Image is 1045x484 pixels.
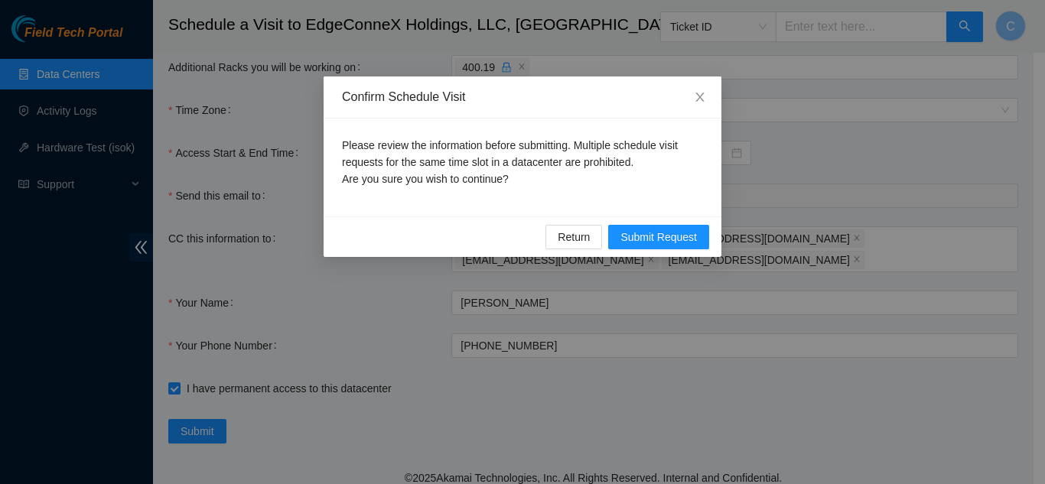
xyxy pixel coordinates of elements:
[608,225,709,249] button: Submit Request
[342,137,703,187] p: Please review the information before submitting. Multiple schedule visit requests for the same ti...
[545,225,602,249] button: Return
[679,76,721,119] button: Close
[342,89,703,106] div: Confirm Schedule Visit
[558,229,590,245] span: Return
[620,229,697,245] span: Submit Request
[694,91,706,103] span: close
